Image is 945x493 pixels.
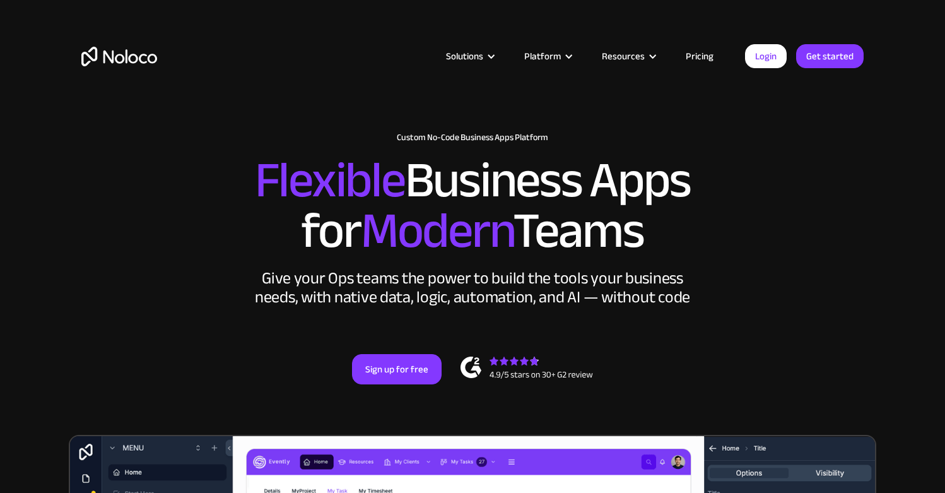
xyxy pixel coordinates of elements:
span: Modern [361,184,513,278]
a: Get started [796,44,864,68]
div: Platform [524,48,561,64]
a: Login [745,44,787,68]
a: Pricing [670,48,729,64]
div: Solutions [430,48,508,64]
div: Give your Ops teams the power to build the tools your business needs, with native data, logic, au... [252,269,693,307]
h2: Business Apps for Teams [81,155,864,256]
div: Platform [508,48,586,64]
span: Flexible [255,133,405,227]
a: home [81,47,157,66]
a: Sign up for free [352,354,442,384]
div: Solutions [446,48,483,64]
div: Resources [602,48,645,64]
h1: Custom No-Code Business Apps Platform [81,133,864,143]
div: Resources [586,48,670,64]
